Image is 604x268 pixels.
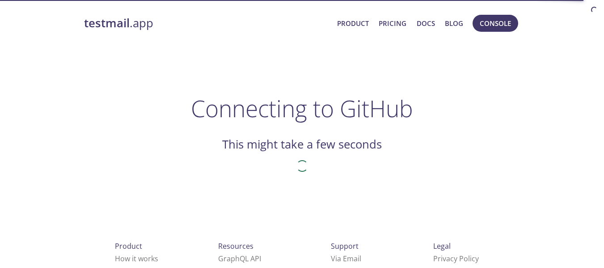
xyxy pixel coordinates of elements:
strong: testmail [84,15,130,31]
span: Resources [218,241,253,251]
a: How it works [115,254,158,264]
h1: Connecting to GitHub [191,95,413,122]
a: Via Email [331,254,361,264]
a: GraphQL API [218,254,261,264]
a: Blog [445,17,463,29]
a: testmail.app [84,16,330,31]
span: Product [115,241,142,251]
button: Console [473,15,518,32]
a: Product [337,17,369,29]
a: Privacy Policy [433,254,479,264]
h2: This might take a few seconds [222,137,382,152]
a: Docs [417,17,435,29]
span: Console [480,17,511,29]
span: Support [331,241,359,251]
a: Pricing [379,17,406,29]
span: Legal [433,241,451,251]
